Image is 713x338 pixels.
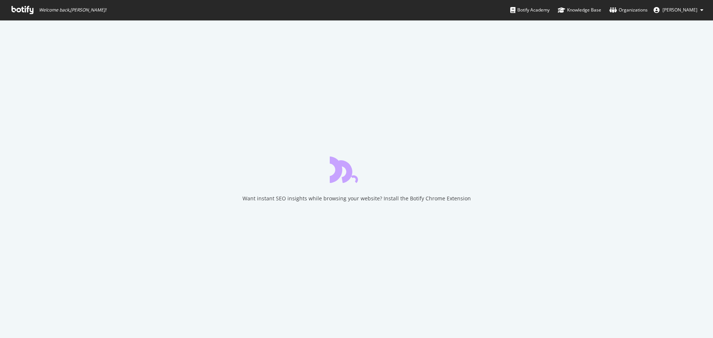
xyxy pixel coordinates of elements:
[39,7,106,13] span: Welcome back, [PERSON_NAME] !
[648,4,709,16] button: [PERSON_NAME]
[330,156,383,183] div: animation
[242,195,471,202] div: Want instant SEO insights while browsing your website? Install the Botify Chrome Extension
[662,7,697,13] span: Davide Scarano
[609,6,648,14] div: Organizations
[510,6,550,14] div: Botify Academy
[558,6,601,14] div: Knowledge Base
